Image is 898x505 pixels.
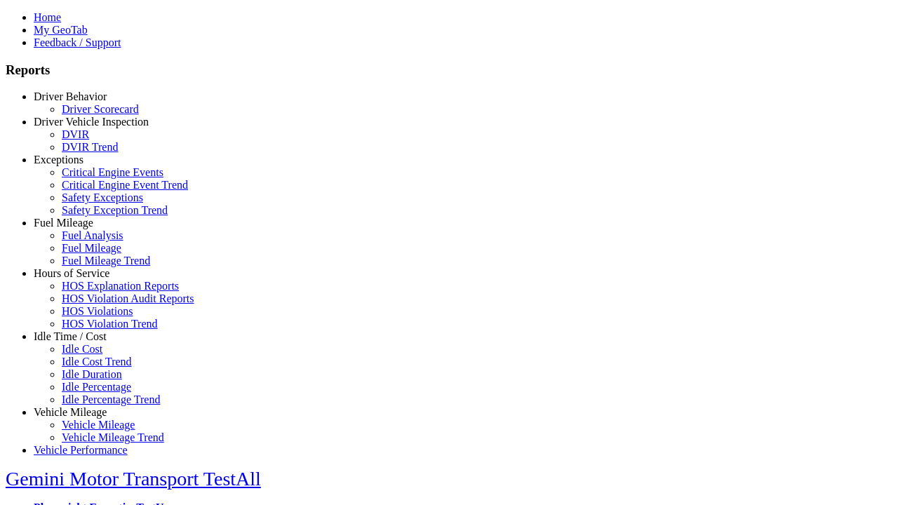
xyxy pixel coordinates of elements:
[62,292,194,304] a: HOS Violation Audit Reports
[62,103,139,115] a: Driver Scorecard
[62,431,164,443] a: Vehicle Mileage Trend
[6,468,261,490] a: Gemini Motor Transport TestAll
[62,356,132,368] a: Idle Cost Trend
[62,204,168,216] a: Safety Exception Trend
[62,368,122,380] a: Idle Duration
[34,11,61,23] a: Home
[62,141,118,153] a: DVIR Trend
[34,154,83,166] a: Exceptions
[62,280,179,292] a: HOS Explanation Reports
[34,406,107,418] a: Vehicle Mileage
[62,179,188,191] a: Critical Engine Event Trend
[62,166,163,178] a: Critical Engine Events
[34,90,107,102] a: Driver Behavior
[34,116,149,128] a: Driver Vehicle Inspection
[62,128,89,140] a: DVIR
[34,217,93,229] a: Fuel Mileage
[62,343,102,355] a: Idle Cost
[34,330,107,342] a: Idle Time / Cost
[34,36,121,48] a: Feedback / Support
[6,62,892,78] h3: Reports
[62,381,131,393] a: Idle Percentage
[62,318,158,330] a: HOS Violation Trend
[62,419,135,431] a: Vehicle Mileage
[34,444,128,456] a: Vehicle Performance
[62,393,160,405] a: Idle Percentage Trend
[62,255,150,267] a: Fuel Mileage Trend
[62,191,143,203] a: Safety Exceptions
[34,267,109,279] a: Hours of Service
[34,24,88,36] a: My GeoTab
[62,229,123,241] a: Fuel Analysis
[62,305,133,317] a: HOS Violations
[62,242,121,254] a: Fuel Mileage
